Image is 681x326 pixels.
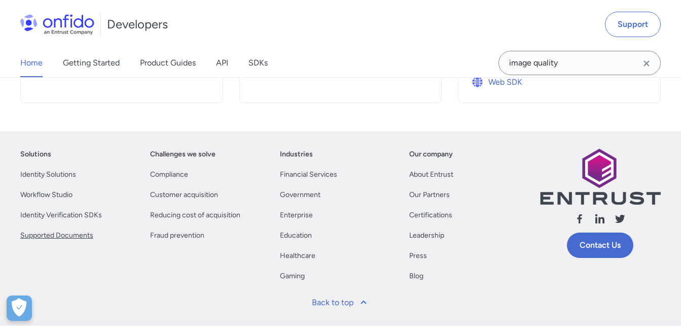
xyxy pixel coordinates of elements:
a: Contact Us [567,233,633,258]
a: Identity Verification SDKs [20,209,102,221]
a: Product Guides [140,49,196,77]
button: Open Preferences [7,296,32,321]
svg: Follow us facebook [574,213,586,225]
a: Supported Documents [20,230,93,242]
a: Follow us linkedin [594,213,606,229]
a: Icon Web SDKWeb SDK [471,70,648,90]
a: Identity Solutions [20,169,76,181]
a: Fraud prevention [150,230,204,242]
a: Solutions [20,148,51,160]
div: Cookie Preferences [7,296,32,321]
a: Healthcare [280,250,315,262]
a: Our company [409,148,453,160]
a: Financial Services [280,169,337,181]
a: Support [605,12,661,37]
span: Web SDK [488,76,522,88]
input: Onfido search input field [498,51,661,75]
a: SDKs [248,49,268,77]
a: Home [20,49,43,77]
svg: Follow us X (Twitter) [614,213,626,225]
a: Workflow Studio [20,189,73,201]
a: About Entrust [409,169,453,181]
a: Reducing cost of acquisition [150,209,240,221]
img: Onfido Logo [20,14,94,35]
a: Government [280,189,320,201]
a: Challenges we solve [150,148,216,160]
a: API [216,49,228,77]
img: Icon Web SDK [471,75,488,89]
a: Leadership [409,230,444,242]
a: Follow us X (Twitter) [614,213,626,229]
a: Certifications [409,209,452,221]
a: Customer acquisition [150,189,218,201]
a: Industries [280,148,313,160]
a: Blog [409,270,423,282]
a: Getting Started [63,49,120,77]
a: Press [409,250,427,262]
svg: Clear search field button [640,57,653,70]
a: Follow us facebook [574,213,586,229]
a: Our Partners [409,189,450,201]
a: Gaming [280,270,305,282]
a: Enterprise [280,209,313,221]
a: Education [280,230,312,242]
img: Entrust logo [539,148,661,205]
h1: Developers [107,16,168,32]
a: Compliance [150,169,188,181]
svg: Follow us linkedin [594,213,606,225]
a: Back to top [306,290,376,315]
